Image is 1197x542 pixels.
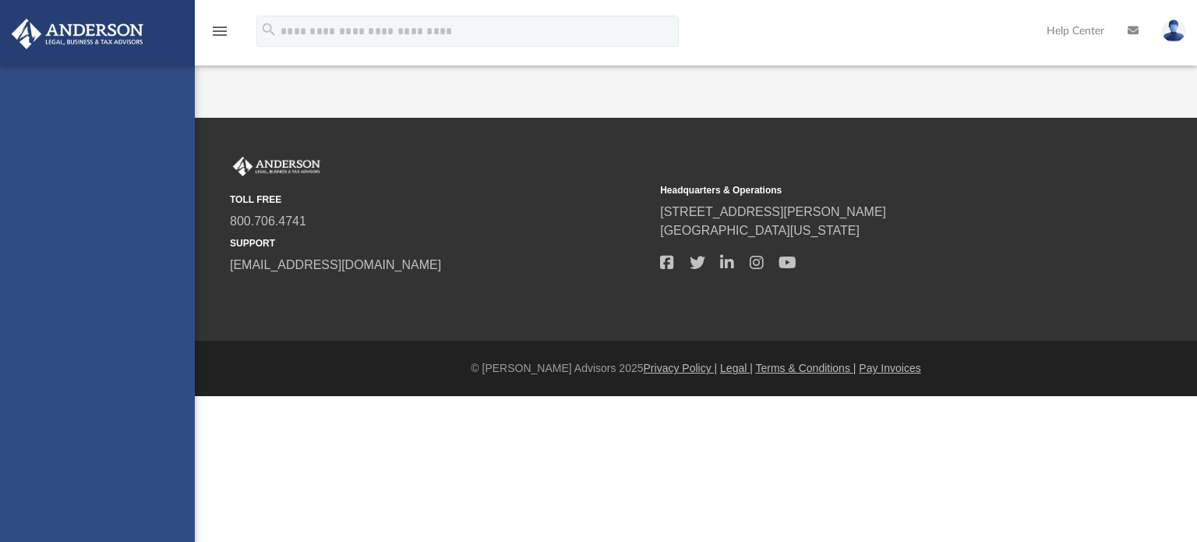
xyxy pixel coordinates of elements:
a: 800.706.4741 [230,214,306,228]
div: © [PERSON_NAME] Advisors 2025 [195,360,1197,377]
img: Anderson Advisors Platinum Portal [230,157,323,177]
i: menu [210,22,229,41]
a: [STREET_ADDRESS][PERSON_NAME] [660,205,886,218]
a: Privacy Policy | [644,362,718,374]
img: User Pic [1162,19,1185,42]
a: Pay Invoices [859,362,920,374]
a: Legal | [720,362,753,374]
small: Headquarters & Operations [660,183,1079,197]
small: SUPPORT [230,236,649,250]
a: menu [210,30,229,41]
small: TOLL FREE [230,193,649,207]
i: search [260,21,277,38]
a: [EMAIL_ADDRESS][DOMAIN_NAME] [230,258,441,271]
a: [GEOGRAPHIC_DATA][US_STATE] [660,224,860,237]
a: Terms & Conditions | [756,362,856,374]
img: Anderson Advisors Platinum Portal [7,19,148,49]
